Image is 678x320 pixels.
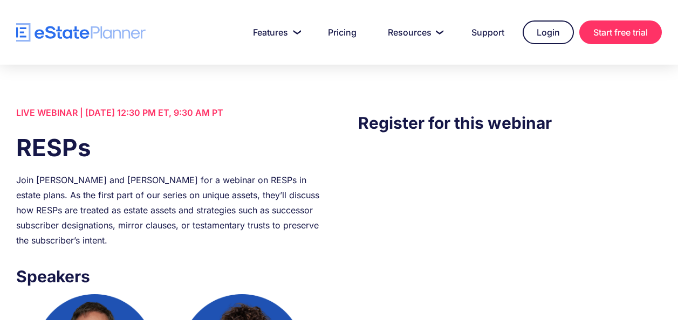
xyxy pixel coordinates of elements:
h1: RESPs [16,131,320,164]
a: Support [458,22,517,43]
a: home [16,23,146,42]
div: LIVE WEBINAR | [DATE] 12:30 PM ET, 9:30 AM PT [16,105,320,120]
h3: Speakers [16,264,320,289]
a: Start free trial [579,20,662,44]
div: Join [PERSON_NAME] and [PERSON_NAME] for a webinar on RESPs in estate plans. As the first part of... [16,172,320,248]
h3: Register for this webinar [358,110,662,135]
a: Features [240,22,310,43]
a: Login [523,20,574,44]
a: Pricing [315,22,369,43]
a: Resources [375,22,453,43]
